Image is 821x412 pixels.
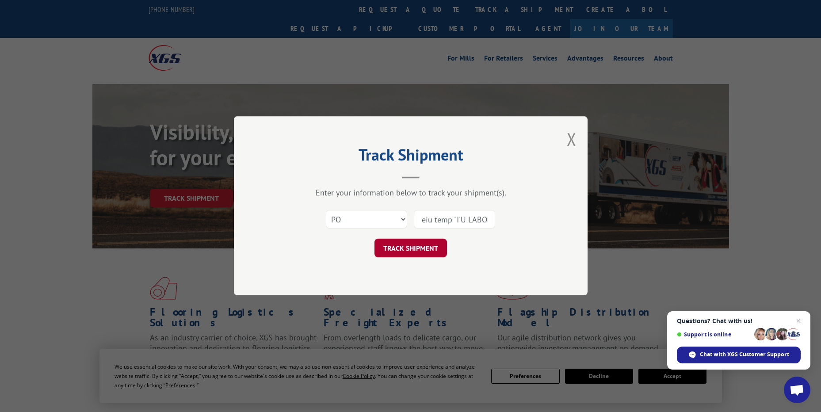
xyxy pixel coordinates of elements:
span: Support is online [677,331,751,338]
button: TRACK SHIPMENT [374,239,447,258]
input: Number(s) [414,210,495,229]
button: Close modal [567,127,577,151]
div: Enter your information below to track your shipment(s). [278,188,543,198]
span: Chat with XGS Customer Support [700,351,789,359]
h2: Track Shipment [278,149,543,165]
div: Open chat [784,377,810,403]
div: Chat with XGS Customer Support [677,347,801,363]
span: Questions? Chat with us! [677,317,801,324]
span: Close chat [793,316,804,326]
